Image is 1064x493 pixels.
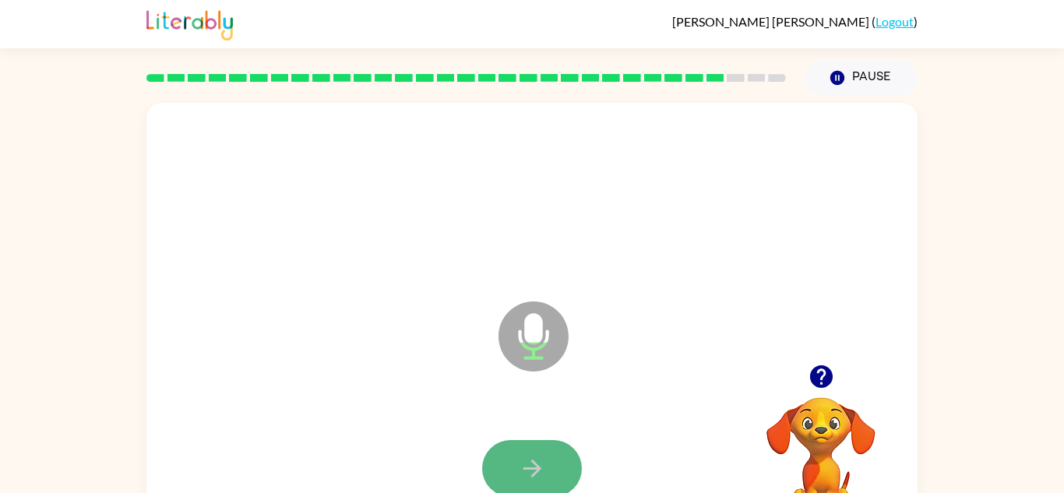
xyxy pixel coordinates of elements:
[805,60,918,96] button: Pause
[672,14,918,29] div: ( )
[146,6,233,40] img: Literably
[672,14,872,29] span: [PERSON_NAME] [PERSON_NAME]
[876,14,914,29] a: Logout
